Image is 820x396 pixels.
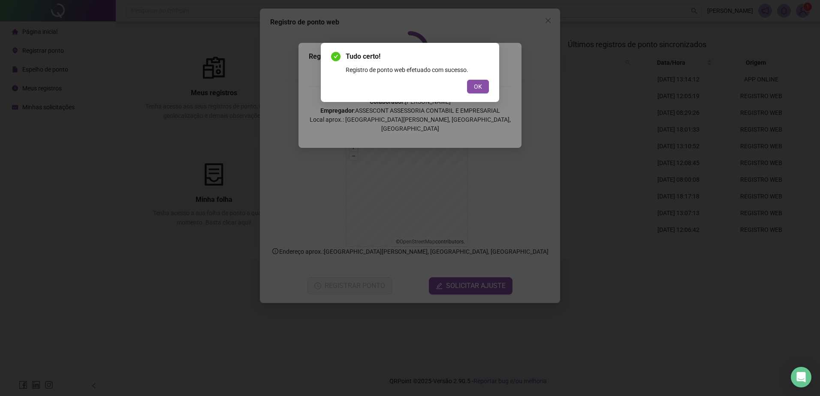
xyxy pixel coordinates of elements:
[346,65,489,75] div: Registro de ponto web efetuado com sucesso.
[467,80,489,93] button: OK
[474,82,482,91] span: OK
[346,51,489,62] span: Tudo certo!
[331,52,341,61] span: check-circle
[791,367,811,387] div: Open Intercom Messenger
